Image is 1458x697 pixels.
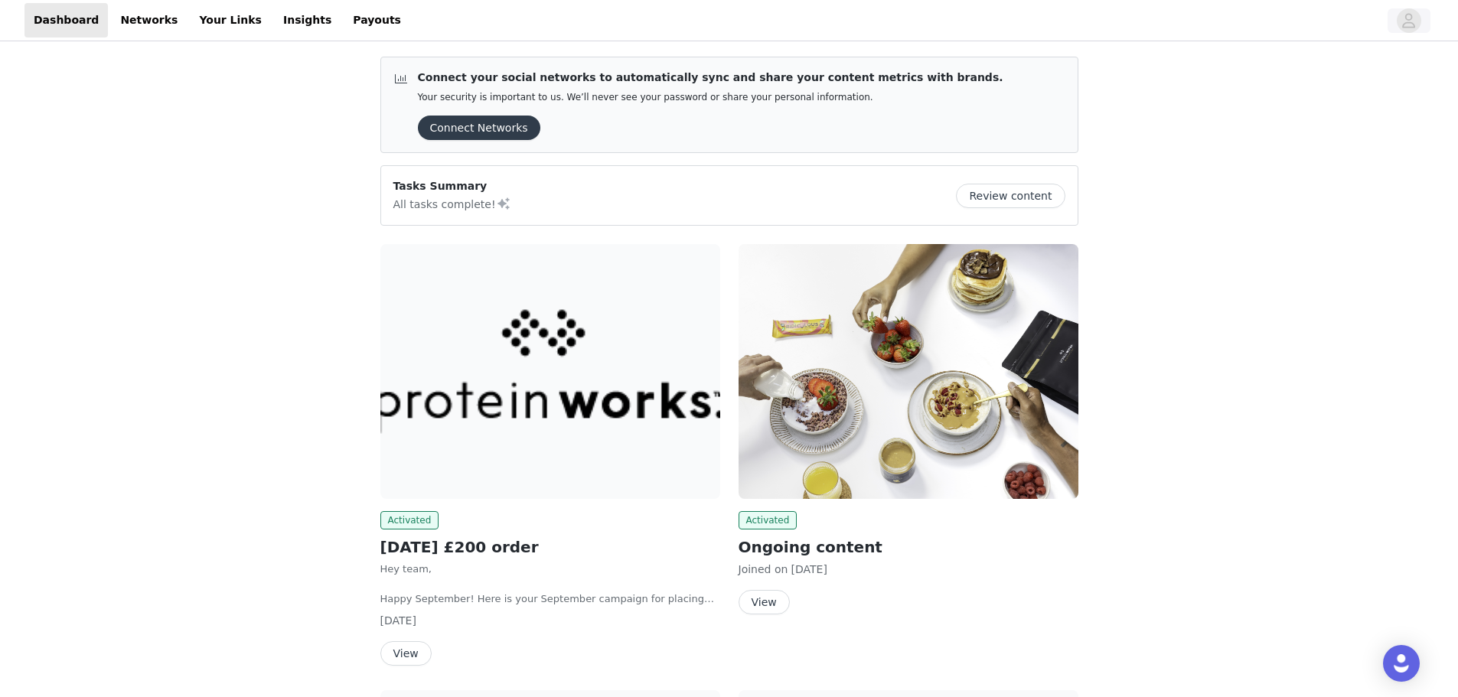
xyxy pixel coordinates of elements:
button: View [380,641,432,666]
a: View [380,648,432,660]
span: [DATE] [791,563,827,575]
a: Payouts [344,3,410,37]
p: All tasks complete! [393,194,511,213]
img: Protein Works [739,244,1078,499]
span: [DATE] [380,614,416,627]
div: Open Intercom Messenger [1383,645,1420,682]
img: Protein Works [380,244,720,499]
a: Dashboard [24,3,108,37]
span: Joined on [739,563,788,575]
p: Happy September! Here is your September campaign for placing your orders this month. This is wher... [380,591,720,607]
button: Review content [956,184,1065,208]
p: Your security is important to us. We’ll never see your password or share your personal information. [418,92,1003,103]
p: Hey team, [380,562,720,577]
span: Activated [739,511,797,529]
h2: [DATE] £200 order [380,536,720,559]
p: Tasks Summary [393,178,511,194]
span: Activated [380,511,439,529]
h2: Ongoing content [739,536,1078,559]
a: Your Links [190,3,271,37]
div: avatar [1401,8,1416,33]
button: Connect Networks [418,116,540,140]
p: Connect your social networks to automatically sync and share your content metrics with brands. [418,70,1003,86]
a: Networks [111,3,187,37]
a: Insights [274,3,341,37]
a: View [739,597,790,608]
button: View [739,590,790,614]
